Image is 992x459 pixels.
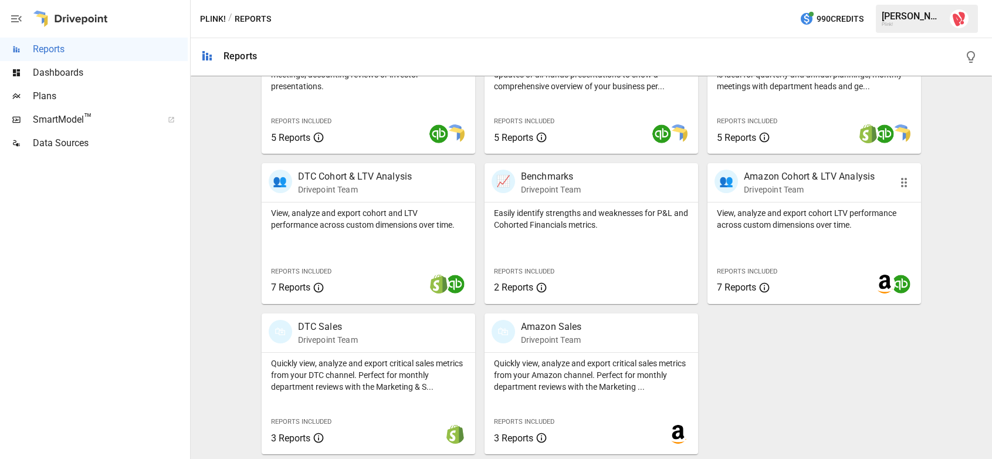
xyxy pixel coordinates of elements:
[795,8,868,30] button: 990Credits
[33,66,188,80] span: Dashboards
[494,117,554,125] span: Reports Included
[492,170,515,193] div: 📈
[875,124,894,143] img: quickbooks
[84,111,92,126] span: ™
[269,320,292,343] div: 🛍
[652,124,671,143] img: quickbooks
[715,170,738,193] div: 👥
[271,132,310,143] span: 5 Reports
[892,124,910,143] img: smart model
[892,275,910,293] img: quickbooks
[950,9,969,28] img: Max Luthy
[494,132,533,143] span: 5 Reports
[494,418,554,426] span: Reports Included
[446,275,465,293] img: quickbooks
[943,2,976,35] button: Max Luthy
[494,282,533,293] span: 2 Reports
[492,320,515,343] div: 🛍
[494,268,554,275] span: Reports Included
[521,170,581,184] p: Benchmarks
[494,433,533,444] span: 3 Reports
[494,207,689,231] p: Easily identify strengths and weaknesses for P&L and Cohorted Financials metrics.
[271,357,466,393] p: Quickly view, analyze and export critical sales metrics from your DTC channel. Perfect for monthl...
[446,425,465,444] img: shopify
[717,207,912,231] p: View, analyze and export cohort LTV performance across custom dimensions over time.
[429,124,448,143] img: quickbooks
[446,124,465,143] img: smart model
[521,184,581,195] p: Drivepoint Team
[744,184,875,195] p: Drivepoint Team
[882,22,943,27] div: Plink!
[669,425,688,444] img: amazon
[817,12,864,26] span: 990 Credits
[494,357,689,393] p: Quickly view, analyze and export critical sales metrics from your Amazon channel. Perfect for mon...
[717,117,777,125] span: Reports Included
[271,282,310,293] span: 7 Reports
[298,334,358,346] p: Drivepoint Team
[717,282,756,293] span: 7 Reports
[33,89,188,103] span: Plans
[33,113,155,127] span: SmartModel
[271,207,466,231] p: View, analyze and export cohort and LTV performance across custom dimensions over time.
[859,124,878,143] img: shopify
[298,170,412,184] p: DTC Cohort & LTV Analysis
[521,334,582,346] p: Drivepoint Team
[875,275,894,293] img: amazon
[717,132,756,143] span: 5 Reports
[271,418,331,426] span: Reports Included
[669,124,688,143] img: smart model
[271,433,310,444] span: 3 Reports
[717,268,777,275] span: Reports Included
[269,170,292,193] div: 👥
[224,50,257,62] div: Reports
[33,42,188,56] span: Reports
[33,136,188,150] span: Data Sources
[228,12,232,26] div: /
[200,12,226,26] button: Plink!
[271,268,331,275] span: Reports Included
[429,275,448,293] img: shopify
[521,320,582,334] p: Amazon Sales
[298,184,412,195] p: Drivepoint Team
[744,170,875,184] p: Amazon Cohort & LTV Analysis
[298,320,358,334] p: DTC Sales
[882,11,943,22] div: [PERSON_NAME]
[271,117,331,125] span: Reports Included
